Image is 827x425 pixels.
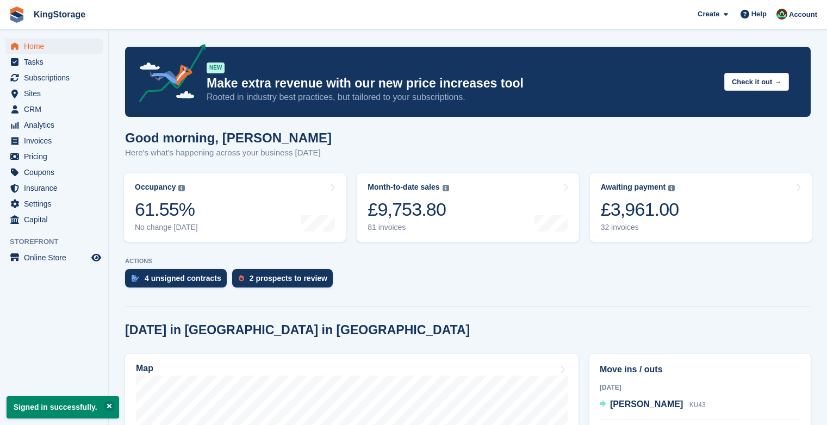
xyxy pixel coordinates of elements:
[776,9,787,20] img: John King
[368,198,449,221] div: £9,753.80
[124,173,346,242] a: Occupancy 61.55% No change [DATE]
[5,117,103,133] a: menu
[232,269,338,293] a: 2 prospects to review
[601,183,666,192] div: Awaiting payment
[600,383,800,392] div: [DATE]
[29,5,90,23] a: KingStorage
[207,76,716,91] p: Make extra revenue with our new price increases tool
[10,236,108,247] span: Storefront
[125,258,811,265] p: ACTIONS
[24,133,89,148] span: Invoices
[357,173,579,242] a: Month-to-date sales £9,753.80 81 invoices
[590,173,812,242] a: Awaiting payment £3,961.00 32 invoices
[239,275,244,282] img: prospect-51fa495bee0391a8d652442698ab0144808aea92771e9ea1ae160a38d050c398.svg
[125,147,332,159] p: Here's what's happening across your business [DATE]
[24,86,89,101] span: Sites
[207,62,225,73] div: NEW
[24,39,89,54] span: Home
[5,86,103,101] a: menu
[178,185,185,191] img: icon-info-grey-7440780725fd019a000dd9b08b2336e03edf1995a4989e88bcd33f0948082b44.svg
[5,250,103,265] a: menu
[368,183,439,192] div: Month-to-date sales
[610,399,683,409] span: [PERSON_NAME]
[724,73,789,91] button: Check it out →
[5,212,103,227] a: menu
[132,275,139,282] img: contract_signature_icon-13c848040528278c33f63329250d36e43548de30e8caae1d1a13099fd9432cc5.svg
[5,180,103,196] a: menu
[135,183,176,192] div: Occupancy
[601,198,679,221] div: £3,961.00
[207,91,716,103] p: Rooted in industry best practices, but tailored to your subscriptions.
[368,223,449,232] div: 81 invoices
[5,39,103,54] a: menu
[90,251,103,264] a: Preview store
[600,363,800,376] h2: Move ins / outs
[24,102,89,117] span: CRM
[24,250,89,265] span: Online Store
[5,102,103,117] a: menu
[5,54,103,70] a: menu
[689,401,706,409] span: KU43
[24,149,89,164] span: Pricing
[24,212,89,227] span: Capital
[601,223,679,232] div: 32 invoices
[9,7,25,23] img: stora-icon-8386f47178a22dfd0bd8f6a31ec36ba5ce8667c1dd55bd0f319d3a0aa187defe.svg
[751,9,767,20] span: Help
[5,70,103,85] a: menu
[5,165,103,180] a: menu
[5,149,103,164] a: menu
[668,185,675,191] img: icon-info-grey-7440780725fd019a000dd9b08b2336e03edf1995a4989e88bcd33f0948082b44.svg
[600,398,706,412] a: [PERSON_NAME] KU43
[136,364,153,373] h2: Map
[125,269,232,293] a: 4 unsigned contracts
[24,165,89,180] span: Coupons
[7,396,119,418] p: Signed in successfully.
[5,133,103,148] a: menu
[24,196,89,211] span: Settings
[24,54,89,70] span: Tasks
[130,44,206,106] img: price-adjustments-announcement-icon-8257ccfd72463d97f412b2fc003d46551f7dbcb40ab6d574587a9cd5c0d94...
[145,274,221,283] div: 4 unsigned contracts
[125,323,470,337] h2: [DATE] in [GEOGRAPHIC_DATA] in [GEOGRAPHIC_DATA]
[24,117,89,133] span: Analytics
[125,130,332,145] h1: Good morning, [PERSON_NAME]
[135,223,198,232] div: No change [DATE]
[789,9,817,20] span: Account
[5,196,103,211] a: menu
[698,9,719,20] span: Create
[250,274,327,283] div: 2 prospects to review
[443,185,449,191] img: icon-info-grey-7440780725fd019a000dd9b08b2336e03edf1995a4989e88bcd33f0948082b44.svg
[24,70,89,85] span: Subscriptions
[24,180,89,196] span: Insurance
[135,198,198,221] div: 61.55%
